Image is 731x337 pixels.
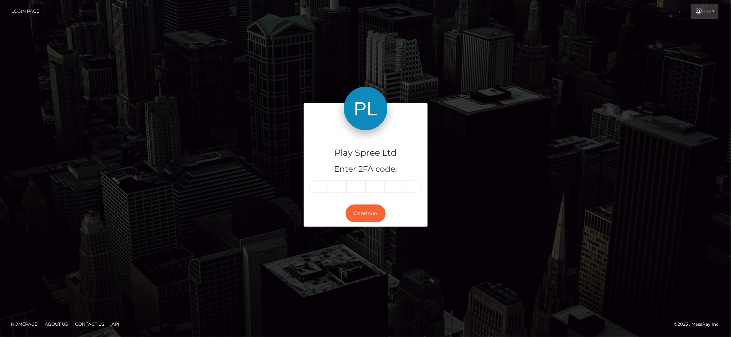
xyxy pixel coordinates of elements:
div: © 2025 , MassPay Inc. [674,320,726,328]
a: API [109,318,122,330]
img: Play Spree Ltd [344,87,388,130]
a: Homepage [8,318,40,330]
a: Contact Us [72,318,107,330]
a: About Us [42,318,71,330]
a: Login [691,4,719,19]
a: Login Page [11,4,39,19]
h4: Play Spree Ltd [309,147,422,159]
button: Continue [346,205,386,222]
h5: Enter 2FA code: [309,164,422,175]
